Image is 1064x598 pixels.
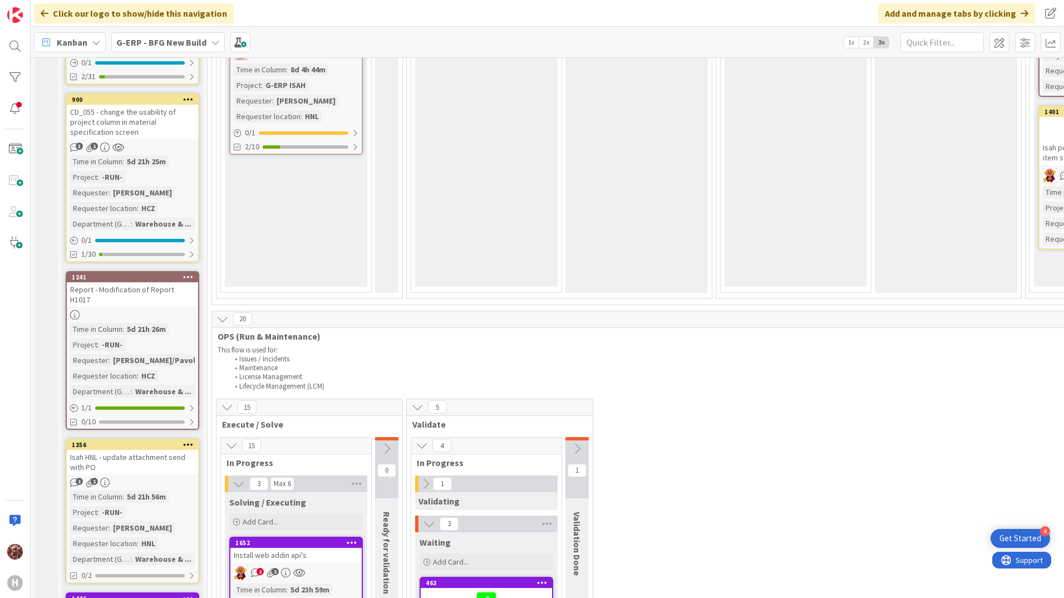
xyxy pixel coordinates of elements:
div: Time in Column [70,491,122,503]
div: 1/1 [67,401,198,415]
span: Execute / Solve [222,419,388,430]
span: 15 [242,439,261,452]
b: G-ERP - BFG New Build [116,37,206,48]
span: 0/10 [81,416,96,428]
div: Requester location [70,370,137,382]
div: 900 [67,95,198,105]
div: Warehouse & ... [132,553,194,565]
span: 20 [233,312,252,326]
span: 1x [844,37,859,48]
div: -RUN- [99,171,125,183]
div: Click our logo to show/hide this navigation [34,3,234,23]
span: 1 [568,464,587,477]
div: [PERSON_NAME] [274,95,338,107]
div: Open Get Started checklist, remaining modules: 4 [991,529,1050,548]
span: : [261,79,263,91]
a: 1356Isah HNL - update attachment send with POTime in Column:5d 21h 56mProject:-RUN-Requester:[PER... [66,439,199,584]
div: 463 [426,579,552,587]
div: 5d 21h 56m [124,491,169,503]
div: 8d 4h 44m [288,63,328,76]
span: Add Card... [433,557,469,567]
span: : [137,202,139,214]
span: : [109,354,110,366]
span: Validating [418,496,460,507]
div: 5d 23h 59m [288,584,332,596]
span: : [109,187,110,199]
div: LC [230,566,362,580]
div: Time in Column [234,63,286,76]
span: : [286,584,288,596]
div: [PERSON_NAME]/Pavol... [110,354,205,366]
div: 0/1 [67,56,198,70]
div: 1241Report - Modification of Report H1017 [67,272,198,307]
div: Time in Column [70,323,122,335]
div: Warehouse & ... [132,385,194,398]
div: Time in Column [70,155,122,168]
div: Requester location [234,110,301,122]
span: : [97,339,99,351]
span: : [97,171,99,183]
div: 0/1 [67,233,198,247]
span: 1 [76,478,83,485]
span: 1 [91,143,98,150]
div: 1241 [72,273,198,281]
div: Warehouse & ... [132,218,194,230]
div: Install web addin api's [230,548,362,562]
span: 1 [433,477,452,491]
span: Waiting [420,537,451,548]
div: Department (G-ERP) [70,553,131,565]
span: 3x [874,37,889,48]
span: In Progress [226,457,357,468]
span: Validate [412,419,579,430]
span: 1 [272,568,279,575]
span: : [272,95,274,107]
span: 2/31 [81,71,96,82]
span: 1 / 1 [81,402,92,414]
span: Solving / Executing [229,497,306,508]
div: Requester [70,354,109,366]
div: Requester [70,187,109,199]
span: 0 / 1 [245,127,255,139]
div: 463 [421,578,552,588]
a: 900CD_055 - change the usability of project column in material specification screenTime in Column... [66,94,199,262]
span: : [137,537,139,550]
div: Project [234,79,261,91]
div: HCZ [139,202,158,214]
div: 1356 [72,441,198,449]
div: Department (G-ERP) [70,218,131,230]
span: 0 / 1 [81,234,92,246]
div: Get Started [999,533,1041,544]
a: 1241Report - Modification of Report H1017Time in Column:5d 21h 26mProject:-RUN-Requester:[PERSON_... [66,271,199,430]
div: G-ERP ISAH [263,79,308,91]
div: Department (G-ERP) [70,385,131,398]
span: 15 [238,400,257,414]
span: : [109,522,110,534]
span: Add Card... [243,517,278,527]
div: 1356Isah HNL - update attachment send with PO [67,440,198,474]
div: 5d 21h 26m [124,323,169,335]
span: : [131,385,132,398]
img: JK [7,544,23,560]
div: Time in Column [234,584,286,596]
span: : [122,491,124,503]
span: 1 [91,478,98,485]
div: Requester location [70,537,137,550]
span: 1/30 [81,248,96,260]
div: CD_055 - change the usability of project column in material specification screen [67,105,198,139]
span: 4 [432,439,451,452]
span: Kanban [57,36,87,49]
div: 1356 [67,440,198,450]
div: [PERSON_NAME] [110,522,175,534]
div: Requester [70,522,109,534]
span: 0/2 [81,570,92,581]
div: Add and manage tabs by clicking [878,3,1035,23]
input: Quick Filter... [900,32,984,52]
img: Visit kanbanzone.com [7,7,23,23]
div: Report - Modification of Report H1017 [67,282,198,307]
div: 1652 [235,539,362,547]
div: Project [70,339,97,351]
span: : [97,506,99,518]
span: Validation Done [572,512,583,576]
span: 5 [428,400,447,414]
span: 2x [859,37,874,48]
